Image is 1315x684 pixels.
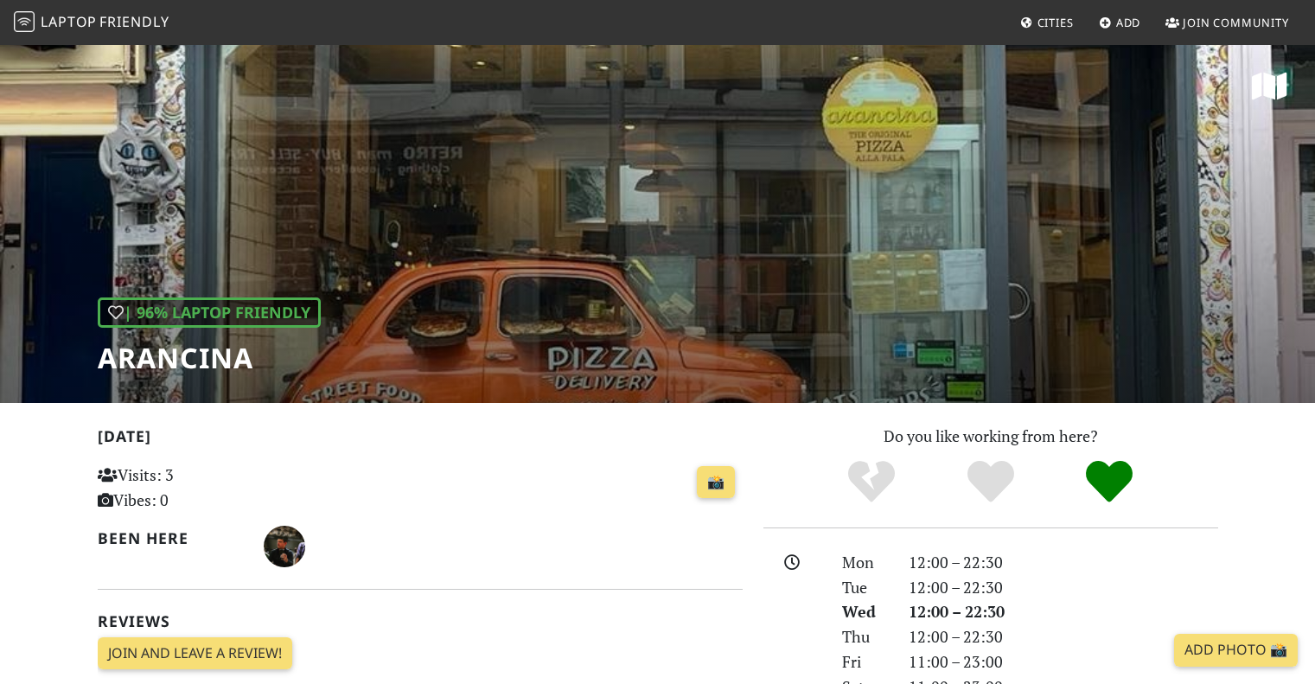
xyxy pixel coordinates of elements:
p: Do you like working from here? [763,424,1218,449]
div: 12:00 – 22:30 [898,575,1229,600]
a: Add [1092,7,1148,38]
h2: Reviews [98,612,743,630]
img: 3346-michele.jpg [264,526,305,567]
div: Thu [832,624,897,649]
p: Visits: 3 Vibes: 0 [98,463,299,513]
div: | 96% Laptop Friendly [98,297,321,328]
img: LaptopFriendly [14,11,35,32]
a: Join and leave a review! [98,637,292,670]
a: Join Community [1159,7,1296,38]
div: 12:00 – 22:30 [898,599,1229,624]
div: 12:00 – 22:30 [898,624,1229,649]
div: Fri [832,649,897,674]
h1: Arancina [98,342,321,374]
a: Add Photo 📸 [1174,634,1298,667]
div: Yes [931,458,1050,506]
h2: Been here [98,529,244,547]
div: No [812,458,931,506]
span: Add [1116,15,1141,30]
div: Mon [832,550,897,575]
span: Cities [1037,15,1074,30]
span: Join Community [1183,15,1289,30]
div: 11:00 – 23:00 [898,649,1229,674]
h2: [DATE] [98,427,743,452]
a: 📸 [697,466,735,499]
a: Cities [1013,7,1081,38]
span: Laptop [41,12,97,31]
div: Definitely! [1050,458,1169,506]
a: LaptopFriendly LaptopFriendly [14,8,169,38]
div: 12:00 – 22:30 [898,550,1229,575]
div: Wed [832,599,897,624]
span: Friendly [99,12,169,31]
div: Tue [832,575,897,600]
span: Michele Mortari [264,534,305,555]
